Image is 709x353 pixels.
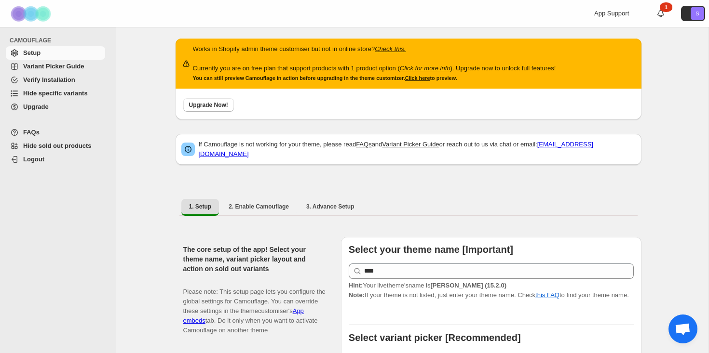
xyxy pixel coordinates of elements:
[382,141,439,148] a: Variant Picker Guide
[668,314,697,343] a: Åpne chat
[691,7,704,20] span: Avatar with initials S
[6,87,105,100] a: Hide specific variants
[405,75,430,81] a: Click here
[349,281,634,300] p: If your theme is not listed, just enter your theme name. Check to find your theme name.
[6,100,105,114] a: Upgrade
[681,6,705,21] button: Avatar with initials S
[6,126,105,139] a: FAQs
[535,291,559,299] a: this FAQ
[6,73,105,87] a: Verify Installation
[349,291,365,299] strong: Note:
[430,282,506,289] strong: [PERSON_NAME] (15.2.0)
[23,90,88,97] span: Hide specific variants
[349,244,513,255] b: Select your theme name [Important]
[183,245,326,274] h2: The core setup of the app! Select your theme name, variant picker layout and action on sold out v...
[23,142,92,149] span: Hide sold out products
[23,103,49,110] span: Upgrade
[306,203,354,210] span: 3. Advance Setup
[23,63,84,70] span: Variant Picker Guide
[695,11,699,16] text: S
[183,98,234,112] button: Upgrade Now!
[193,44,556,54] p: Works in Shopify admin theme customiser but not in online store?
[183,277,326,335] p: Please note: This setup page lets you configure the global settings for Camouflage. You can overr...
[349,282,363,289] strong: Hint:
[375,45,406,52] a: Check this.
[6,153,105,166] a: Logout
[6,60,105,73] a: Variant Picker Guide
[193,75,457,81] small: You can still preview Camouflage in action before upgrading in the theme customizer. to preview.
[23,76,75,83] span: Verify Installation
[189,203,212,210] span: 1. Setup
[594,10,629,17] span: App Support
[189,101,228,109] span: Upgrade Now!
[349,282,506,289] span: Your live theme's name is
[6,139,105,153] a: Hide sold out products
[8,0,56,27] img: Camouflage
[356,141,372,148] a: FAQs
[199,140,636,159] p: If Camouflage is not working for your theme, please read and or reach out to us via chat or email:
[23,156,44,163] span: Logout
[656,9,666,18] a: 1
[229,203,289,210] span: 2. Enable Camouflage
[6,46,105,60] a: Setup
[400,65,450,72] a: Click for more info
[193,64,556,73] p: Currently you are on free plan that support products with 1 product option ( ). Upgrade now to un...
[660,2,672,12] div: 1
[23,129,40,136] span: FAQs
[349,332,521,343] b: Select variant picker [Recommended]
[23,49,41,56] span: Setup
[10,37,109,44] span: CAMOUFLAGE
